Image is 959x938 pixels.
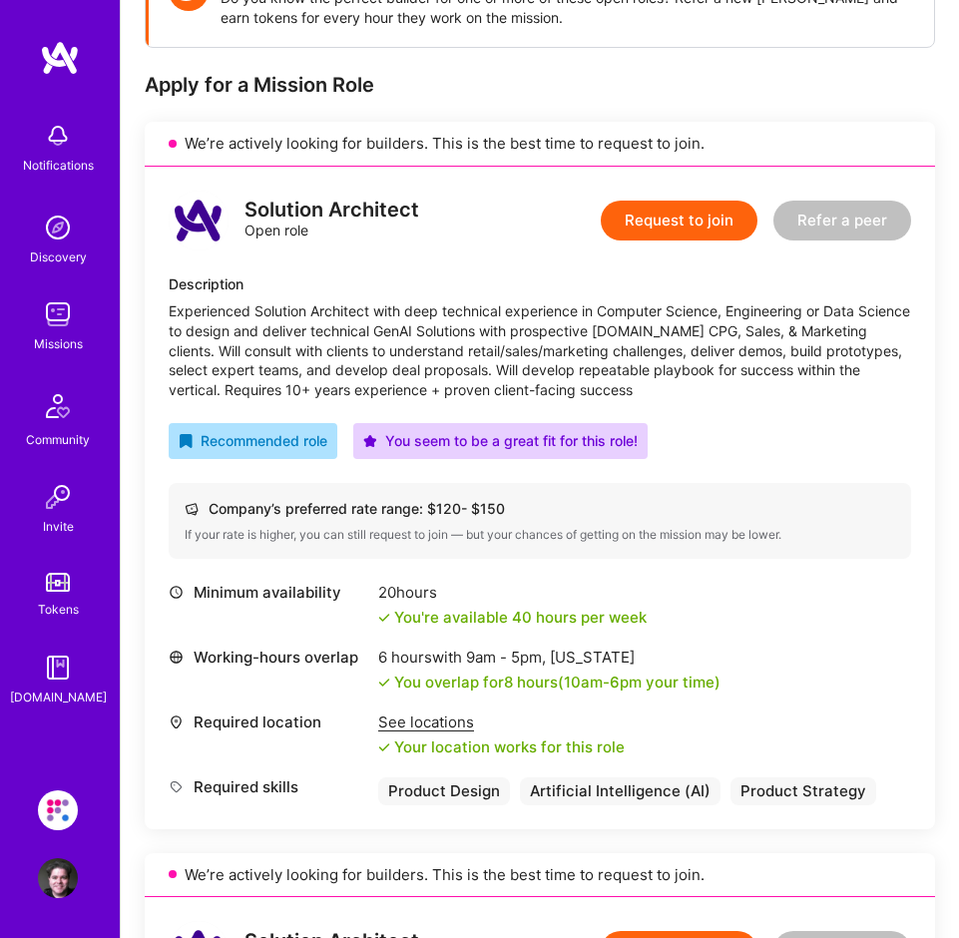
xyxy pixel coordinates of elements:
[363,431,638,451] div: You seem to be a great fit for this role!
[169,779,184,794] i: icon Tag
[38,790,78,830] img: Evinced: Learning portal and AI content generation
[169,274,911,294] div: Description
[378,612,390,624] i: icon Check
[34,334,83,354] div: Missions
[730,777,876,805] div: Product Strategy
[378,741,390,753] i: icon Check
[378,583,647,603] div: 20 hours
[10,688,107,707] div: [DOMAIN_NAME]
[38,208,78,247] img: discovery
[38,600,79,620] div: Tokens
[30,247,87,267] div: Discovery
[145,72,935,98] div: Apply for a Mission Role
[378,677,390,689] i: icon Check
[363,434,377,448] i: icon PurpleStar
[378,737,625,757] div: Your location works for this role
[564,673,642,692] span: 10am - 6pm
[23,156,94,176] div: Notifications
[169,583,368,603] div: Minimum availability
[244,201,419,221] div: Solution Architect
[378,712,625,732] div: See locations
[169,712,368,732] div: Required location
[169,585,184,600] i: icon Clock
[169,648,368,668] div: Working-hours overlap
[185,527,895,543] div: If your rate is higher, you can still request to join — but your chances of getting on the missio...
[169,714,184,729] i: icon Location
[145,853,935,898] div: We’re actively looking for builders. This is the best time to request to join.
[378,777,510,805] div: Product Design
[773,201,911,240] button: Refer a peer
[462,648,550,667] span: 9am - 5pm ,
[601,201,757,240] button: Request to join
[46,573,70,592] img: tokens
[38,477,78,517] img: Invite
[185,502,199,516] i: icon Cash
[34,382,82,430] img: Community
[145,122,935,167] div: We’re actively looking for builders. This is the best time to request to join.
[244,201,419,239] div: Open role
[169,777,368,797] div: Required skills
[169,301,911,399] div: Experienced Solution Architect with deep technical experience in Computer Science, Engineering or...
[26,430,90,450] div: Community
[33,858,83,898] a: User Avatar
[185,499,895,519] div: Company’s preferred rate range: $ 120 - $ 150
[179,434,193,448] i: icon RecommendedBadge
[520,777,720,805] div: Artificial Intelligence (AI)
[38,294,78,334] img: teamwork
[394,673,720,693] div: You overlap for 8 hours ( your time)
[38,648,78,688] img: guide book
[40,40,80,76] img: logo
[378,648,720,668] div: 6 hours with [US_STATE]
[33,790,83,830] a: Evinced: Learning portal and AI content generation
[38,116,78,156] img: bell
[169,191,229,250] img: logo
[378,608,647,628] div: You're available 40 hours per week
[169,650,184,665] i: icon World
[38,858,78,898] img: User Avatar
[43,517,74,537] div: Invite
[179,431,327,451] div: Recommended role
